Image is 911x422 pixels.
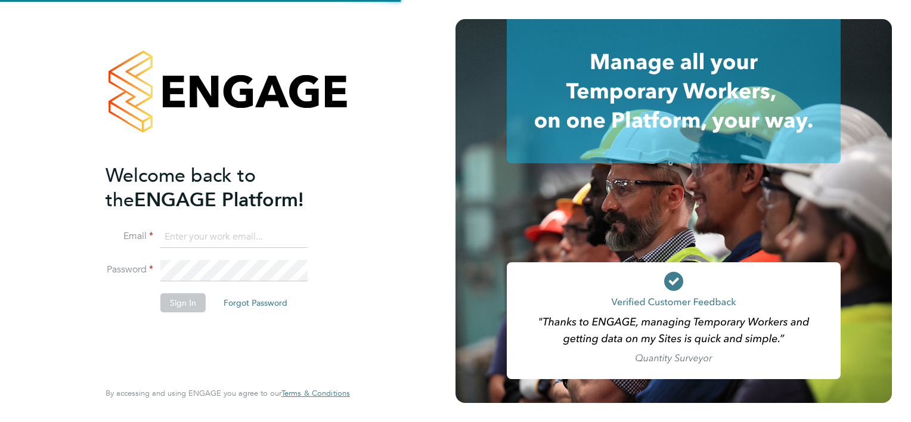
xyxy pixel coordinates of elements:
[106,164,256,212] span: Welcome back to the
[214,293,297,312] button: Forgot Password
[106,388,350,398] span: By accessing and using ENGAGE you agree to our
[160,226,308,248] input: Enter your work email...
[106,263,153,276] label: Password
[106,230,153,243] label: Email
[281,389,350,398] a: Terms & Conditions
[160,293,206,312] button: Sign In
[281,388,350,398] span: Terms & Conditions
[106,163,338,212] h2: ENGAGE Platform!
